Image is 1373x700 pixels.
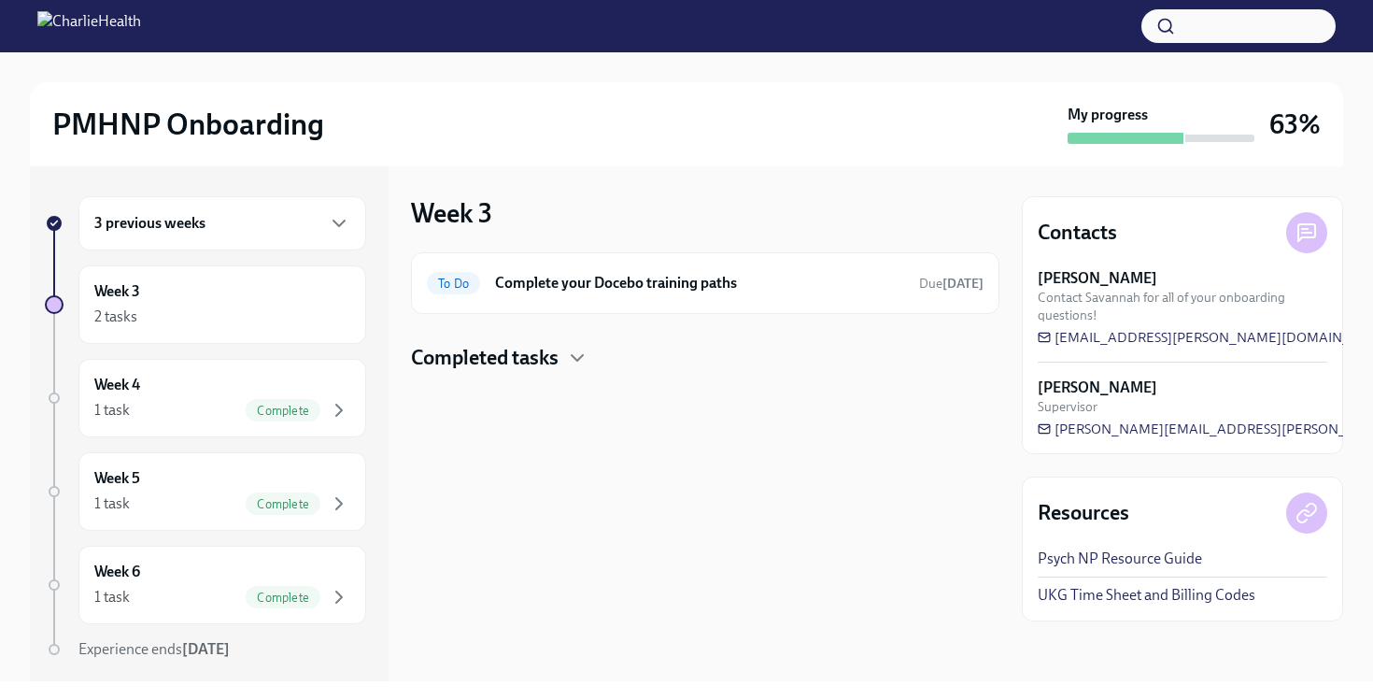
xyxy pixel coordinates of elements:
a: Week 41 taskComplete [45,359,366,437]
span: Complete [246,591,320,605]
h4: Contacts [1038,219,1117,247]
h4: Resources [1038,499,1129,527]
div: 2 tasks [94,307,137,327]
strong: [PERSON_NAME] [1038,268,1157,289]
strong: My progress [1068,105,1148,125]
div: 3 previous weeks [78,196,366,250]
h2: PMHNP Onboarding [52,106,324,143]
span: To Do [427,277,480,291]
span: Due [919,276,984,292]
div: 1 task [94,400,130,421]
span: September 30th, 2025 10:00 [919,275,984,293]
div: Completed tasks [411,344,999,372]
strong: [PERSON_NAME] [1038,378,1157,398]
h6: Week 4 [94,375,140,395]
span: Supervisor [1038,398,1097,416]
strong: [DATE] [942,276,984,292]
a: Psych NP Resource Guide [1038,549,1202,569]
a: To DoComplete your Docebo training pathsDue[DATE] [427,268,984,298]
span: Complete [246,497,320,511]
h6: Week 3 [94,281,140,302]
a: Week 51 taskComplete [45,452,366,531]
a: Week 61 taskComplete [45,546,366,624]
h6: Week 6 [94,562,140,582]
h4: Completed tasks [411,344,559,372]
img: CharlieHealth [37,11,141,41]
div: 1 task [94,493,130,514]
h6: Week 5 [94,468,140,489]
a: UKG Time Sheet and Billing Codes [1038,585,1255,606]
h6: 3 previous weeks [94,213,205,234]
span: Contact Savannah for all of your onboarding questions! [1038,289,1327,324]
a: Week 32 tasks [45,265,366,344]
h6: Complete your Docebo training paths [495,273,904,293]
span: Complete [246,404,320,418]
h3: 63% [1269,107,1321,141]
span: Experience ends [78,640,230,658]
strong: [DATE] [182,640,230,658]
div: 1 task [94,587,130,607]
h3: Week 3 [411,196,492,230]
